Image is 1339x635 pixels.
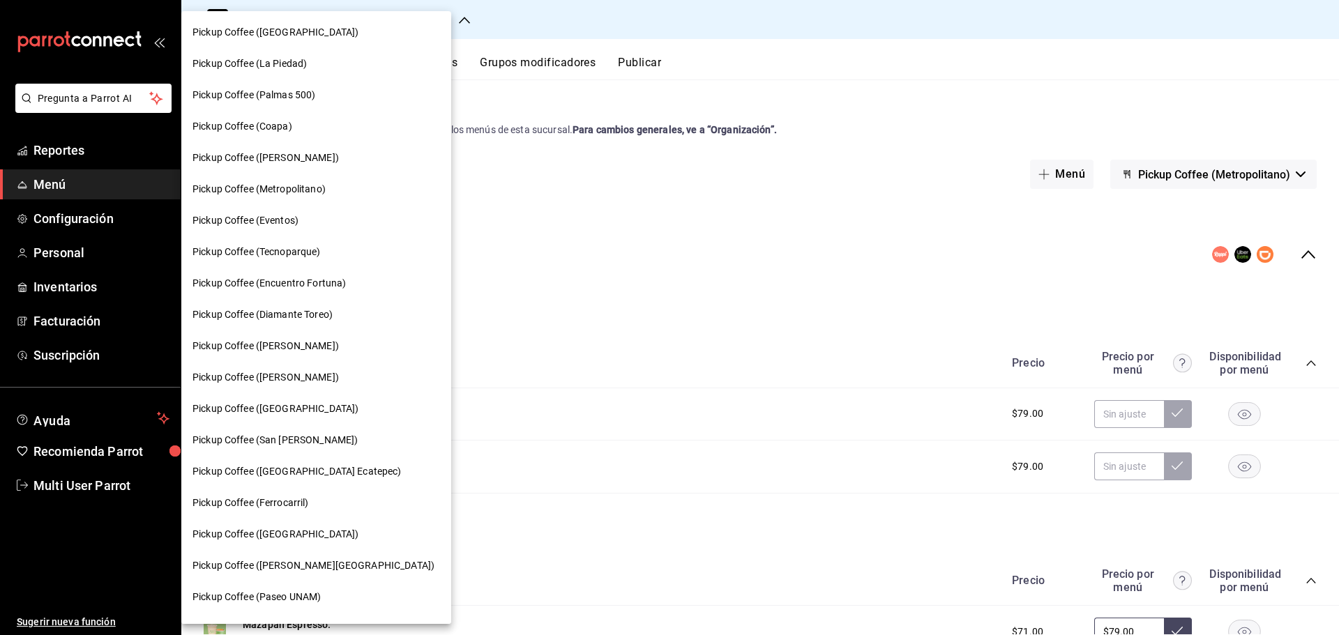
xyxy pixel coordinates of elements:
div: Pickup Coffee ([PERSON_NAME]) [181,362,451,393]
span: Pickup Coffee ([GEOGRAPHIC_DATA]) [192,401,358,416]
span: Pickup Coffee (Tecnoparque) [192,245,321,259]
div: Pickup Coffee (Metropolitano) [181,174,451,205]
div: Pickup Coffee (San [PERSON_NAME]) [181,424,451,456]
span: Pickup Coffee (San [PERSON_NAME]) [192,433,358,447]
div: Pickup Coffee (Diamante Toreo) [181,299,451,330]
div: Pickup Coffee (Palmas 500) [181,79,451,111]
div: Pickup Coffee (Tecnoparque) [181,236,451,268]
div: Pickup Coffee ([PERSON_NAME][GEOGRAPHIC_DATA]) [181,550,451,581]
div: Pickup Coffee (La Piedad) [181,48,451,79]
div: Pickup Coffee (Paseo UNAM) [181,581,451,613]
span: Pickup Coffee ([PERSON_NAME]) [192,151,339,165]
div: Pickup Coffee (Ferrocarril) [181,487,451,519]
div: Pickup Coffee ([PERSON_NAME]) [181,330,451,362]
span: Pickup Coffee (La Piedad) [192,56,307,71]
span: Pickup Coffee (Ferrocarril) [192,496,309,510]
div: Pickup Coffee ([GEOGRAPHIC_DATA]) [181,393,451,424]
span: Pickup Coffee (Metropolitano) [192,182,326,197]
div: Pickup Coffee ([GEOGRAPHIC_DATA]) [181,519,451,550]
div: Pickup Coffee ([GEOGRAPHIC_DATA] Ecatepec) [181,456,451,487]
span: Pickup Coffee (Eventos) [192,213,298,228]
span: Pickup Coffee (Coapa) [192,119,292,134]
span: Pickup Coffee ([PERSON_NAME]) [192,370,339,385]
span: Pickup Coffee ([PERSON_NAME]) [192,339,339,353]
div: Pickup Coffee ([PERSON_NAME]) [181,142,451,174]
div: Pickup Coffee (Encuentro Fortuna) [181,268,451,299]
span: Pickup Coffee (Paseo UNAM) [192,590,321,604]
span: Pickup Coffee (Diamante Toreo) [192,307,333,322]
div: Pickup Coffee (Coapa) [181,111,451,142]
span: Pickup Coffee (Encuentro Fortuna) [192,276,346,291]
div: Pickup Coffee ([GEOGRAPHIC_DATA]) [181,17,451,48]
div: Pickup Coffee (Eventos) [181,205,451,236]
span: Pickup Coffee ([PERSON_NAME][GEOGRAPHIC_DATA]) [192,558,434,573]
span: Pickup Coffee (Palmas 500) [192,88,315,102]
span: Pickup Coffee ([GEOGRAPHIC_DATA]) [192,25,358,40]
span: Pickup Coffee ([GEOGRAPHIC_DATA] Ecatepec) [192,464,402,479]
span: Pickup Coffee ([GEOGRAPHIC_DATA]) [192,527,358,542]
